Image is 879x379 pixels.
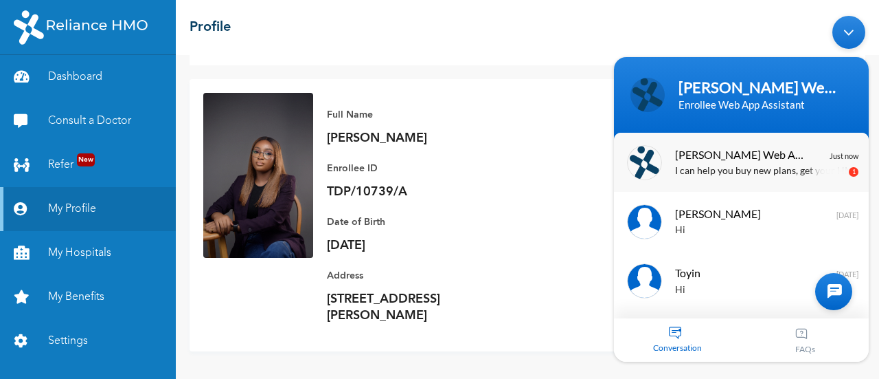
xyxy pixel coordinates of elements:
img: RelianceHMO's Logo [14,10,148,45]
p: [PERSON_NAME] [327,130,519,147]
h2: Profile [190,17,231,38]
img: Enrollee [203,93,313,258]
p: Address [327,268,519,284]
span: New [77,153,95,166]
p: [STREET_ADDRESS][PERSON_NAME] [327,291,519,324]
iframe: To enrich screen reader interactions, please activate Accessibility in Grammarly extension settings [607,9,876,369]
p: Full Name [327,107,519,123]
p: Enrollee ID [327,160,519,177]
p: [DATE] [327,237,519,254]
p: TDP/10739/A [327,184,519,200]
p: Date of Birth [327,214,519,230]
